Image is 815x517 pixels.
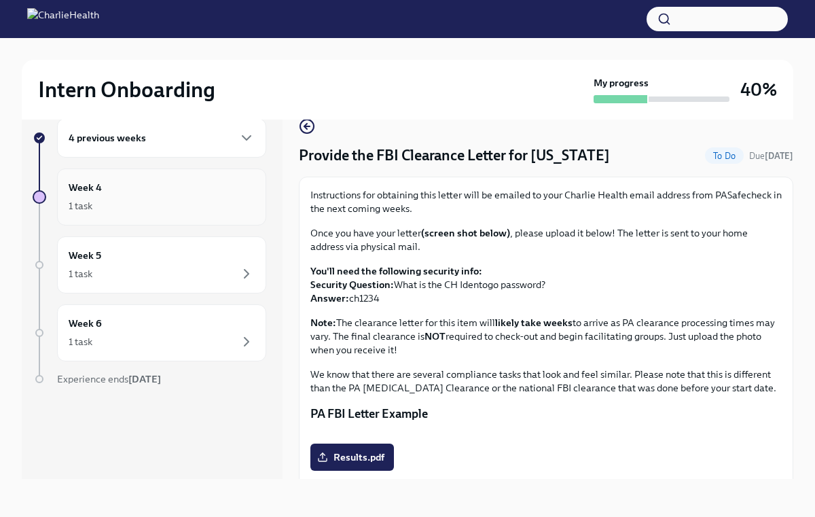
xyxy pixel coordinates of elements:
[495,317,573,329] strong: likely take weeks
[310,265,482,277] strong: You'll need the following security info:
[310,226,782,253] p: Once you have your letter , please upload it below! The letter is sent to your home address via p...
[310,317,336,329] strong: Note:
[57,373,161,385] span: Experience ends
[749,151,793,161] span: Due
[421,227,510,239] strong: (screen shot below)
[69,267,92,281] div: 1 task
[310,316,782,357] p: The clearance letter for this item will to arrive as PA clearance processing times may vary. The ...
[69,130,146,145] h6: 4 previous weeks
[705,151,744,161] span: To Do
[27,8,99,30] img: CharlieHealth
[310,368,782,395] p: We know that there are several compliance tasks that look and feel similar. Please note that this...
[310,188,782,215] p: Instructions for obtaining this letter will be emailed to your Charlie Health email address from ...
[69,199,92,213] div: 1 task
[128,373,161,385] strong: [DATE]
[740,77,777,102] h3: 40%
[33,168,266,226] a: Week 41 task
[38,76,215,103] h2: Intern Onboarding
[765,151,793,161] strong: [DATE]
[310,444,394,471] label: Results.pdf
[310,264,782,305] p: What is the CH Identogo password? ch1234
[69,248,101,263] h6: Week 5
[310,279,394,291] strong: Security Question:
[310,406,782,422] p: PA FBI Letter Example
[299,145,610,166] h4: Provide the FBI Clearance Letter for [US_STATE]
[320,450,384,464] span: Results.pdf
[310,292,349,304] strong: Answer:
[33,304,266,361] a: Week 61 task
[69,180,102,195] h6: Week 4
[749,149,793,162] span: October 21st, 2025 07:00
[69,316,102,331] h6: Week 6
[424,330,446,342] strong: NOT
[594,76,649,90] strong: My progress
[57,118,266,158] div: 4 previous weeks
[69,335,92,349] div: 1 task
[33,236,266,293] a: Week 51 task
